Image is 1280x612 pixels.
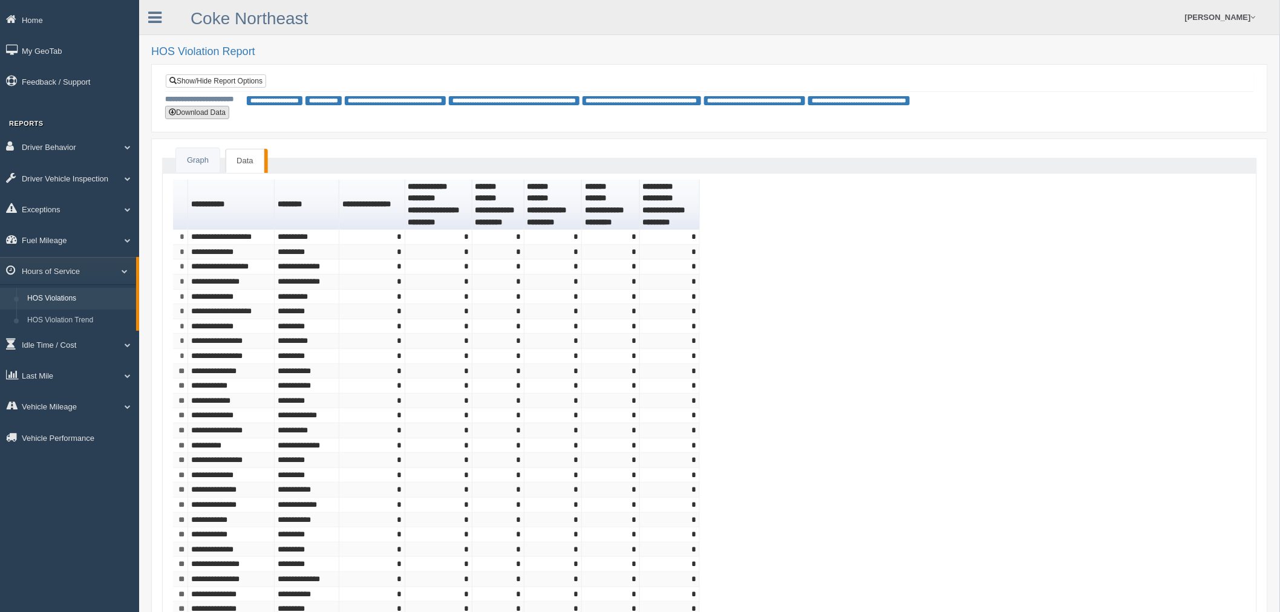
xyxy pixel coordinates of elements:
a: HOS Violation Trend [22,310,136,331]
th: Sort column [188,180,275,230]
a: Graph [176,148,220,173]
a: HOS Violations [22,288,136,310]
th: Sort column [405,180,472,230]
h2: HOS Violation Report [151,46,1268,58]
th: Sort column [275,180,339,230]
a: Data [226,149,264,174]
th: Sort column [339,180,405,230]
a: Coke Northeast [191,9,309,28]
button: Download Data [165,106,229,119]
th: Sort column [582,180,640,230]
a: Show/Hide Report Options [166,74,266,88]
th: Sort column [640,180,700,230]
th: Sort column [472,180,524,230]
th: Sort column [524,180,583,230]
